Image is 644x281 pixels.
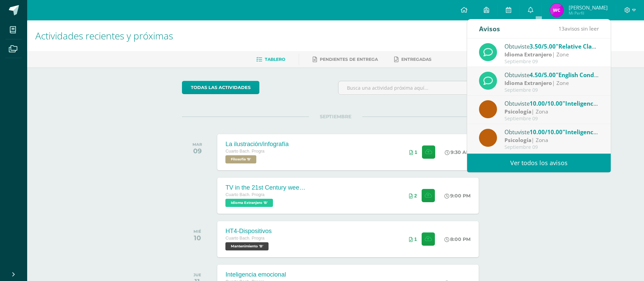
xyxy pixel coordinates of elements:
strong: Idioma Extranjero [504,51,552,58]
span: 10.00/10.00 [530,128,563,136]
span: Entregadas [401,57,431,62]
a: Pendientes de entrega [313,54,378,65]
span: "English Conditionals week 4" [556,71,639,79]
div: Obtuviste en [504,127,599,136]
div: | Zone [504,79,599,87]
input: Busca una actividad próxima aquí... [338,81,489,94]
div: Septiembre 09 [504,87,599,93]
span: Cuarto Bach. Progra [225,192,264,197]
span: Cuarto Bach. Progra [225,236,264,241]
div: 8:00 PM [444,236,471,242]
span: SEPTIEMBRE [309,113,362,120]
div: Septiembre 09 [504,144,599,150]
span: "Relative Clauses" [556,42,607,50]
div: 09 [192,147,202,155]
span: avisos sin leer [558,25,599,32]
span: Mi Perfil [569,10,608,16]
div: La ilustración/infografía [225,141,289,148]
div: Archivos entregados [409,150,417,155]
span: [PERSON_NAME] [569,4,608,11]
strong: Psicología [504,108,531,115]
span: 2 [414,193,417,198]
div: 9:30 AM [445,149,471,155]
div: Archivos entregados [409,193,417,198]
div: Septiembre 09 [504,116,599,122]
div: JUE [194,273,201,277]
div: Avisos [479,19,500,38]
span: Tablero [265,57,285,62]
div: 10 [194,234,201,242]
span: 10.00/10.00 [530,100,563,107]
a: todas las Actividades [182,81,259,94]
span: 1 [414,236,417,242]
div: | Zona [504,136,599,144]
div: | Zone [504,51,599,58]
span: Mantenimiento 'B' [225,242,269,250]
a: Tablero [256,54,285,65]
div: | Zona [504,108,599,116]
div: HT4-Dispositivos [225,228,272,235]
img: 885d074ffe13cc35d0d496a46f92db62.png [550,3,564,17]
div: Septiembre 09 [504,59,599,65]
div: Inteligencia emocional [225,271,286,278]
span: 1 [415,150,417,155]
span: Cuarto Bach. Progra [225,149,264,154]
div: Obtuviste en [504,70,599,79]
div: 9:00 PM [444,193,471,199]
span: Pendientes de entrega [320,57,378,62]
span: Actividades recientes y próximas [35,29,173,42]
a: Entregadas [394,54,431,65]
div: TV in the 21st Century week 5 [225,184,307,191]
div: MIÉ [194,229,201,234]
span: 3.50/5.00 [530,42,556,50]
div: Obtuviste en [504,99,599,108]
div: Archivos entregados [409,236,417,242]
span: Filosofía 'B' [225,155,256,163]
strong: Idioma Extranjero [504,79,552,87]
span: 13 [558,25,565,32]
a: Ver todos los avisos [467,154,611,172]
div: Obtuviste en [504,42,599,51]
strong: Psicología [504,136,531,144]
span: Idioma Extranjero 'B' [225,199,273,207]
span: 4.50/5.00 [530,71,556,79]
div: MAR [192,142,202,147]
